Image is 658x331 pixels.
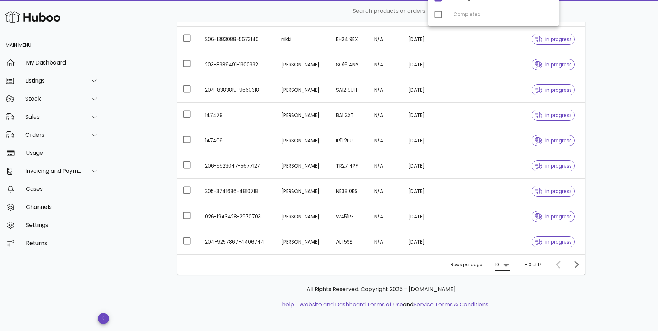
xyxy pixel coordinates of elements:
[369,77,403,103] td: N/A
[276,77,331,103] td: [PERSON_NAME]
[276,153,331,179] td: [PERSON_NAME]
[570,258,582,271] button: Next page
[25,95,82,102] div: Stock
[25,131,82,138] div: Orders
[331,103,369,128] td: BA1 2XT
[403,204,450,229] td: [DATE]
[403,52,450,77] td: [DATE]
[369,27,403,52] td: N/A
[199,204,276,229] td: 026-1943428-2970703
[276,27,331,52] td: nikki
[26,150,99,156] div: Usage
[331,153,369,179] td: TR27 4PF
[369,52,403,77] td: N/A
[495,259,510,270] div: 10Rows per page:
[25,168,82,174] div: Invoicing and Payments
[369,204,403,229] td: N/A
[403,179,450,204] td: [DATE]
[25,113,82,120] div: Sales
[276,229,331,254] td: [PERSON_NAME]
[331,128,369,153] td: IP11 2PU
[299,300,403,308] a: Website and Dashboard Terms of Use
[535,214,572,219] span: in progress
[331,179,369,204] td: NE38 0ES
[26,222,99,228] div: Settings
[282,300,294,308] a: help
[5,10,60,25] img: Huboo Logo
[369,153,403,179] td: N/A
[331,77,369,103] td: SA12 9UH
[26,186,99,192] div: Cases
[183,285,580,294] p: All Rights Reserved. Copyright 2025 - [DOMAIN_NAME]
[199,153,276,179] td: 206-5923047-5677127
[535,37,572,42] span: in progress
[199,229,276,254] td: 204-9257867-4406744
[331,204,369,229] td: WA51PX
[403,27,450,52] td: [DATE]
[369,179,403,204] td: N/A
[413,300,488,308] a: Service Terms & Conditions
[535,62,572,67] span: in progress
[276,103,331,128] td: [PERSON_NAME]
[26,59,99,66] div: My Dashboard
[276,179,331,204] td: [PERSON_NAME]
[199,27,276,52] td: 206-1383088-5673140
[26,240,99,246] div: Returns
[535,138,572,143] span: in progress
[331,52,369,77] td: SO16 4NY
[535,87,572,92] span: in progress
[199,77,276,103] td: 204-8383819-9660318
[535,113,572,118] span: in progress
[297,300,488,309] li: and
[451,255,510,275] div: Rows per page:
[199,179,276,204] td: 205-3741686-4810718
[199,103,276,128] td: 147479
[331,229,369,254] td: AL1 5SE
[523,262,541,268] div: 1-10 of 17
[369,229,403,254] td: N/A
[25,77,82,84] div: Listings
[535,239,572,244] span: in progress
[26,204,99,210] div: Channels
[331,27,369,52] td: EH24 9EX
[403,77,450,103] td: [DATE]
[276,204,331,229] td: [PERSON_NAME]
[369,103,403,128] td: N/A
[199,128,276,153] td: 147409
[495,262,499,268] div: 10
[403,128,450,153] td: [DATE]
[403,103,450,128] td: [DATE]
[403,153,450,179] td: [DATE]
[403,229,450,254] td: [DATE]
[276,128,331,153] td: [PERSON_NAME]
[535,189,572,194] span: in progress
[535,163,572,168] span: in progress
[276,52,331,77] td: [PERSON_NAME]
[199,52,276,77] td: 203-8389491-1300332
[369,128,403,153] td: N/A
